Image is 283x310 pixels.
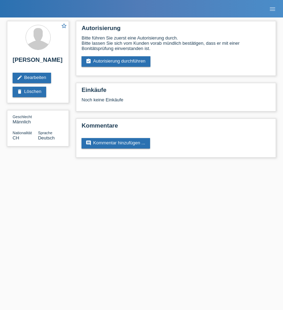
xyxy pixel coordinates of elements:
h2: Einkäufe [82,87,270,97]
a: editBearbeiten [13,73,51,83]
i: menu [269,6,276,13]
span: Deutsch [38,135,55,140]
i: star_border [61,23,67,29]
span: Sprache [38,131,52,135]
i: delete [17,89,22,94]
div: Noch keine Einkäufe [82,97,270,108]
i: assignment_turned_in [86,58,91,64]
a: assignment_turned_inAutorisierung durchführen [82,56,150,67]
h2: [PERSON_NAME] [13,57,63,67]
a: menu [266,7,280,11]
i: edit [17,75,22,80]
a: deleteLöschen [13,87,46,97]
h2: Autorisierung [82,25,270,35]
a: star_border [61,23,67,30]
span: Schweiz [13,135,19,140]
div: Männlich [13,114,38,124]
div: Bitte führen Sie zuerst eine Autorisierung durch. Bitte lassen Sie sich vom Kunden vorab mündlich... [82,35,270,51]
span: Nationalität [13,131,32,135]
a: commentKommentar hinzufügen ... [82,138,150,149]
i: comment [86,140,91,146]
h2: Kommentare [82,122,270,133]
span: Geschlecht [13,115,32,119]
